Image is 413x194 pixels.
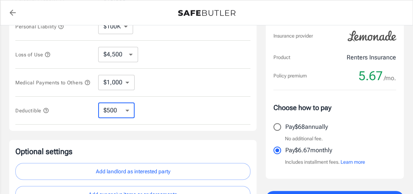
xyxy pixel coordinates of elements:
button: Add landlord as interested party [15,163,250,180]
img: Lemonade [343,25,401,47]
img: Back to quotes [178,10,235,16]
span: Medical Payments to Others [15,80,90,85]
p: Renters Insurance [347,53,396,62]
p: Pay $6.67 monthly [285,146,332,155]
button: Loss of Use [15,50,51,59]
button: Personal Liability [15,22,64,31]
a: back to quotes [5,5,20,20]
p: No additional fee. [285,135,323,143]
p: Pay $68 annually [285,122,328,132]
p: Optional settings [15,146,250,157]
button: Medical Payments to Others [15,78,90,87]
p: Policy premium [273,72,307,80]
p: Includes installment fees. [285,158,365,166]
button: Deductible [15,106,49,115]
span: Loss of Use [15,52,51,58]
p: Product [273,54,290,61]
span: /mo. [384,73,396,84]
span: Personal Liability [15,24,64,30]
span: 5.67 [359,68,383,84]
button: Learn more [341,158,365,166]
p: Choose how to pay [273,102,396,113]
p: Insurance provider [273,32,313,40]
span: Deductible [15,108,49,113]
